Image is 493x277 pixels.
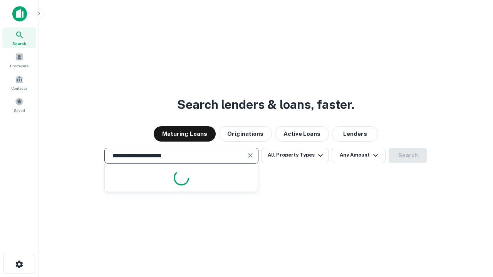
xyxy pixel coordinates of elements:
[332,148,386,163] button: Any Amount
[262,148,329,163] button: All Property Types
[245,150,256,161] button: Clear
[2,27,36,48] a: Search
[154,126,216,142] button: Maturing Loans
[10,63,29,69] span: Borrowers
[14,107,25,113] span: Saved
[454,215,493,252] iframe: Chat Widget
[275,126,329,142] button: Active Loans
[12,40,26,47] span: Search
[2,72,36,93] a: Contacts
[332,126,378,142] button: Lenders
[12,85,27,91] span: Contacts
[219,126,272,142] button: Originations
[177,95,354,114] h3: Search lenders & loans, faster.
[2,50,36,70] a: Borrowers
[2,94,36,115] a: Saved
[12,6,27,22] img: capitalize-icon.png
